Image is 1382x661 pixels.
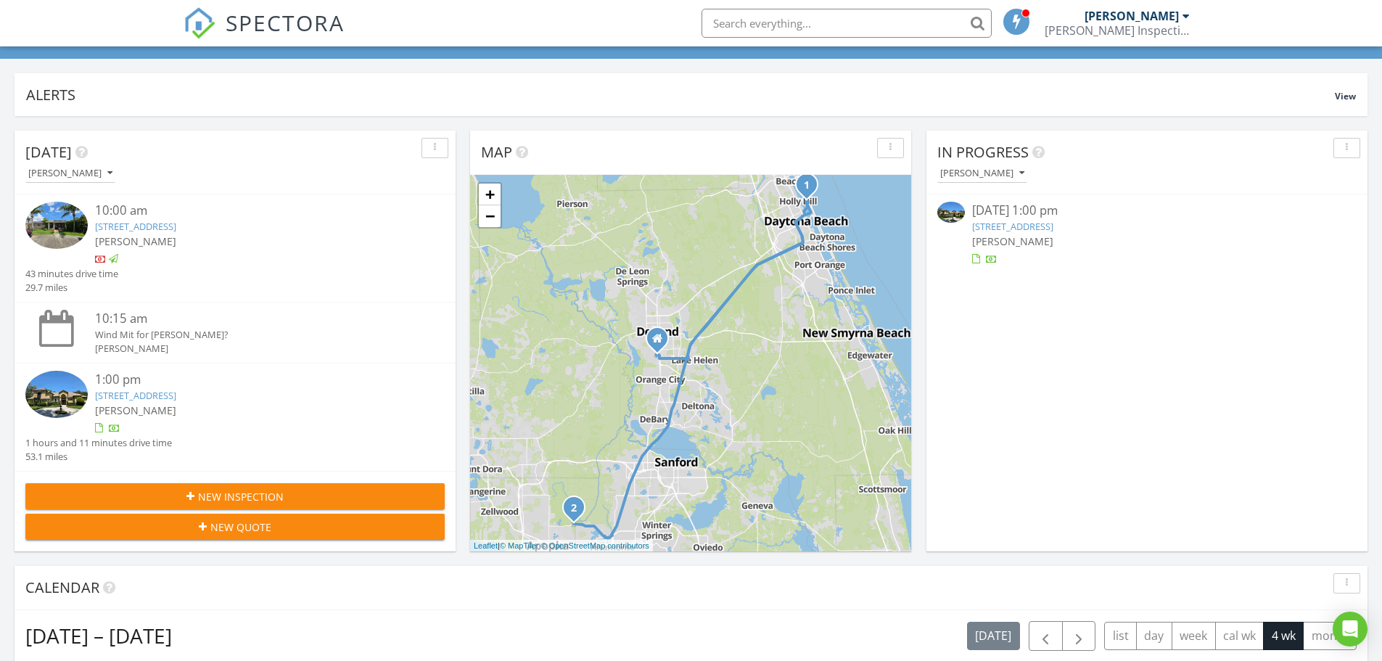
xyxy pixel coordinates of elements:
[972,220,1053,233] a: [STREET_ADDRESS]
[95,371,410,389] div: 1:00 pm
[807,184,815,193] div: 305 Chipeway Ave, Daytona Beach, FL 32118
[1333,612,1367,646] div: Open Intercom Messenger
[95,389,176,402] a: [STREET_ADDRESS]
[25,371,88,418] img: 9349525%2Fcover_photos%2FaCaKxlipoeV7rE3NGThb%2Fsmall.jpg
[25,281,118,295] div: 29.7 miles
[541,541,649,550] a: © OpenStreetMap contributors
[26,85,1335,104] div: Alerts
[25,202,88,249] img: 9377335%2Fcover_photos%2FyXFs2xqpqjFEuAIr2wTg%2Fsmall.jpeg
[1136,622,1172,650] button: day
[184,7,215,39] img: The Best Home Inspection Software - Spectora
[470,540,653,552] div: |
[479,184,501,205] a: Zoom in
[1085,9,1179,23] div: [PERSON_NAME]
[25,483,445,509] button: New Inspection
[210,520,271,535] span: New Quote
[500,541,539,550] a: © MapTiler
[937,142,1029,162] span: In Progress
[702,9,992,38] input: Search everything...
[95,220,176,233] a: [STREET_ADDRESS]
[25,267,118,281] div: 43 minutes drive time
[937,164,1027,184] button: [PERSON_NAME]
[1172,622,1216,650] button: week
[25,514,445,540] button: New Quote
[184,20,345,50] a: SPECTORA
[28,168,112,178] div: [PERSON_NAME]
[1303,622,1357,650] button: month
[25,202,445,295] a: 10:00 am [STREET_ADDRESS] [PERSON_NAME] 43 minutes drive time 29.7 miles
[198,489,284,504] span: New Inspection
[1029,621,1063,651] button: Previous
[937,202,1357,266] a: [DATE] 1:00 pm [STREET_ADDRESS] [PERSON_NAME]
[1045,23,1190,38] div: DeSmith Inspections, LLC
[481,142,512,162] span: Map
[479,205,501,227] a: Zoom out
[967,622,1020,650] button: [DATE]
[474,541,498,550] a: Leaflet
[226,7,345,38] span: SPECTORA
[95,234,176,248] span: [PERSON_NAME]
[972,202,1322,220] div: [DATE] 1:00 pm
[25,578,99,597] span: Calendar
[940,168,1024,178] div: [PERSON_NAME]
[574,507,583,516] div: 1734 Majestic Oak Dr, Apopka, FL 32712
[571,504,577,514] i: 2
[25,164,115,184] button: [PERSON_NAME]
[1215,622,1264,650] button: cal wk
[25,450,172,464] div: 53.1 miles
[25,621,172,650] h2: [DATE] – [DATE]
[1263,622,1304,650] button: 4 wk
[25,142,72,162] span: [DATE]
[1104,622,1137,650] button: list
[95,310,410,328] div: 10:15 am
[25,436,172,450] div: 1 hours and 11 minutes drive time
[804,181,810,191] i: 1
[95,202,410,220] div: 10:00 am
[937,202,965,223] img: 9349525%2Fcover_photos%2FaCaKxlipoeV7rE3NGThb%2Fsmall.jpg
[25,371,445,464] a: 1:00 pm [STREET_ADDRESS] [PERSON_NAME] 1 hours and 11 minutes drive time 53.1 miles
[657,338,666,347] div: 2265 Deerfoot Trl, Deland FL 32720
[1062,621,1096,651] button: Next
[1335,90,1356,102] span: View
[95,403,176,417] span: [PERSON_NAME]
[972,234,1053,248] span: [PERSON_NAME]
[95,342,410,356] div: [PERSON_NAME]
[95,328,410,342] div: Wind Mit for [PERSON_NAME]?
